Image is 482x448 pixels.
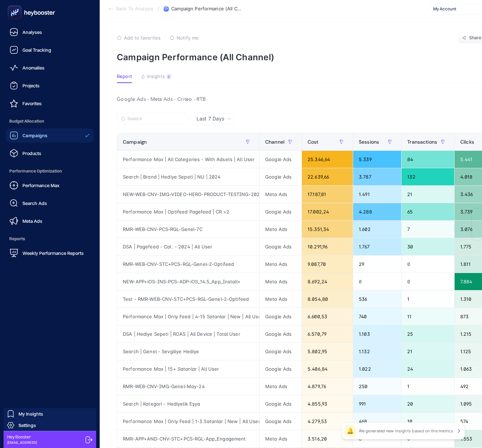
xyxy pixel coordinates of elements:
[302,395,353,412] div: 4.855,93
[6,214,94,228] a: Meta Ads
[147,74,165,79] span: Insights
[402,378,454,395] div: 1
[117,168,259,185] div: Search | Brand | Hediye Sepeti | NU | 2024
[22,182,59,188] span: Performance Max
[402,256,454,273] div: 0
[302,151,353,168] div: 25.346,64
[353,290,401,308] div: 536
[117,256,259,273] div: RMR-WEB-CNV-STC+PCS-RGL-Genel-2-Optifeed
[6,78,94,93] a: Projects
[260,413,302,430] div: Google Ads
[7,434,37,440] span: Hey Booster
[265,139,284,145] span: Channel
[117,186,259,203] div: NEW-WEB-CNV-IMG-VIDEO-HERO-PRODUCT-TESTING-2024
[402,360,454,377] div: 24
[6,146,94,160] a: Products
[260,343,302,360] div: Google Ads
[7,440,37,445] span: [EMAIL_ADDRESS]
[353,413,401,430] div: 468
[353,395,401,412] div: 991
[22,133,47,138] span: Campaigns
[260,360,302,377] div: Google Ads
[6,114,94,128] span: Budget Allocation
[302,203,353,220] div: 17.002,24
[260,430,302,447] div: Meta Ads
[302,378,353,395] div: 4.879,76
[302,308,353,325] div: 6.600,53
[260,203,302,220] div: Google Ads
[302,168,353,185] div: 22.639,66
[117,273,259,290] div: NEW-APP+iOS-INS-PCS-ADP-iOS_14.5_App_Install+
[302,290,353,308] div: 8.054,80
[177,35,199,41] span: Notify me
[6,196,94,210] a: Search Ads
[169,35,199,41] button: Notify me
[124,35,161,41] span: Add to favorites
[260,168,302,185] div: Google Ads
[197,115,224,122] span: Last 7 Days
[402,168,454,185] div: 132
[22,150,41,156] span: Products
[353,168,401,185] div: 3.787
[117,430,259,447] div: RMR-APP+AND-CNV-STC+PCS-RGL-App_Engagement
[22,200,47,206] span: Search Ads
[353,378,401,395] div: 250
[117,151,259,168] div: Performance Max | All Categories - With Adsets | All User
[22,250,84,256] span: Weekly Performance Reports
[117,360,259,377] div: Performance Max | 15+ Satanlar | All User
[260,186,302,203] div: Meta Ads
[402,273,454,290] div: 0
[6,178,94,192] a: Performance Max
[260,256,302,273] div: Meta Ads
[345,425,356,437] div: 🔔
[353,325,401,343] div: 1.103
[302,343,353,360] div: 5.802,95
[353,238,401,255] div: 1.767
[353,343,401,360] div: 1.132
[19,422,36,428] span: Settings
[116,6,153,12] span: Back To Analysis
[402,290,454,308] div: 1
[402,413,454,430] div: 10
[6,246,94,260] a: Weekly Performance Reports
[117,290,259,308] div: Test - RMR-WEB-CNV-STC+PCS-RGL-Genel-2-Optifeed
[123,139,147,145] span: Campaign
[359,428,453,434] p: We generated new insights based on the metrics
[402,395,454,412] div: 20
[353,203,401,220] div: 4.288
[302,430,353,447] div: 3.516,20
[302,360,353,377] div: 5.406,84
[4,419,96,431] a: Settings
[353,256,401,273] div: 29
[117,325,259,343] div: DSA | Hediye Sepeti | ROAS | All Device | Total User
[19,411,43,417] span: My Insights
[6,164,94,178] span: Performance Optimization
[117,238,259,255] div: DSA | Pagefeed - Cat. - 2024 | All User
[302,186,353,203] div: 17.187,81
[469,35,482,41] span: Share
[6,96,94,110] a: Favorites
[22,47,51,53] span: Goal Tracking
[407,139,437,145] span: Transactions
[402,308,454,325] div: 11
[402,343,454,360] div: 21
[6,128,94,143] a: Campaigns
[260,395,302,412] div: Google Ads
[158,6,159,11] span: /
[402,203,454,220] div: 65
[6,43,94,57] a: Goal Tracking
[117,203,259,220] div: Performance Max | Optifeed Pagefeed | CR >2
[353,151,401,168] div: 5.339
[117,343,259,360] div: Search | Genel - Sevgiliye Hediye
[302,221,353,238] div: 15.351,34
[302,238,353,255] div: 10.291,96
[402,151,454,168] div: 84
[117,413,259,430] div: Performance Max | Only Feed | 1-3 Satanlar | New | All User
[302,256,353,273] div: 9.087,70
[302,273,353,290] div: 8.692,24
[4,408,96,419] a: My Insights
[402,186,454,203] div: 21
[353,273,401,290] div: 0
[117,74,132,79] span: Report
[117,308,259,325] div: Performance Max | Only Feed | 4-15 Satanlar | New | All User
